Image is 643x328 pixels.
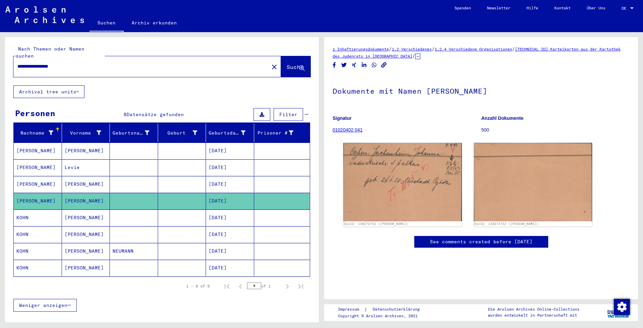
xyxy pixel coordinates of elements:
[161,128,206,138] div: Geburt‏
[62,260,110,276] mat-cell: [PERSON_NAME]
[287,64,303,70] span: Suche
[338,313,428,319] p: Copyright © Arolsen Archives, 2021
[209,130,245,137] div: Geburtsdatum
[392,47,432,52] a: 1.2 Verschiedenes
[62,124,110,142] mat-header-cell: Vorname
[268,60,281,73] button: Clear
[430,238,532,245] a: See comments created before [DATE]
[206,193,254,209] mat-cell: [DATE]
[62,243,110,259] mat-cell: [PERSON_NAME]
[257,128,302,138] div: Prisoner #
[65,128,110,138] div: Vorname
[14,193,62,209] mat-cell: [PERSON_NAME]
[281,279,294,293] button: Next page
[62,159,110,176] mat-cell: Levie
[488,306,579,312] p: Die Arolsen Archives Online-Collections
[62,193,110,209] mat-cell: [PERSON_NAME]
[206,143,254,159] mat-cell: [DATE]
[13,85,84,98] button: Archival tree units
[62,210,110,226] mat-cell: [PERSON_NAME]
[371,61,378,69] button: Share on WhatsApp
[206,226,254,243] mat-cell: [DATE]
[13,299,77,312] button: Weniger anzeigen
[124,15,185,31] a: Archiv erkunden
[206,176,254,192] mat-cell: [DATE]
[270,63,278,71] mat-icon: close
[488,312,579,318] p: wurden entwickelt in Partnerschaft mit
[65,130,101,137] div: Vorname
[110,243,158,259] mat-cell: NEUMANN
[62,143,110,159] mat-cell: [PERSON_NAME]
[333,76,630,105] h1: Dokumente mit Namen [PERSON_NAME]
[113,130,149,137] div: Geburtsname
[158,124,206,142] mat-header-cell: Geburt‏
[127,111,184,117] span: Datensätze gefunden
[361,61,368,69] button: Share on LinkedIn
[333,115,352,121] b: Signatur
[622,6,629,11] span: DE
[14,210,62,226] mat-cell: KOHN
[333,47,389,52] a: 1 Inhaftierungsdokumente
[474,143,592,221] img: 002.jpg
[14,226,62,243] mat-cell: KOHN
[294,279,307,293] button: Last page
[113,128,158,138] div: Geburtsname
[206,124,254,142] mat-header-cell: Geburtsdatum
[220,279,234,293] button: First page
[338,306,364,313] a: Impressum
[435,47,512,52] a: 1.2.4 Verschiedene Organisationen
[15,107,55,119] div: Personen
[14,243,62,259] mat-cell: KOHN
[254,124,310,142] mat-header-cell: Prisoner #
[62,176,110,192] mat-cell: [PERSON_NAME]
[16,128,62,138] div: Nachname
[614,299,630,315] img: Zustimmung ändern
[367,306,428,313] a: Datenschutzerklärung
[209,128,254,138] div: Geburtsdatum
[389,46,392,52] span: /
[351,61,358,69] button: Share on Xing
[606,304,631,321] img: yv_logo.png
[14,159,62,176] mat-cell: [PERSON_NAME]
[206,260,254,276] mat-cell: [DATE]
[274,108,303,121] button: Filter
[432,46,435,52] span: /
[338,306,428,313] div: |
[206,159,254,176] mat-cell: [DATE]
[14,176,62,192] mat-cell: [PERSON_NAME]
[234,279,247,293] button: Previous page
[481,127,630,134] p: 500
[14,143,62,159] mat-cell: [PERSON_NAME]
[279,111,297,117] span: Filter
[380,61,387,69] button: Copy link
[62,226,110,243] mat-cell: [PERSON_NAME]
[206,210,254,226] mat-cell: [DATE]
[281,56,310,77] button: Suche
[14,124,62,142] mat-header-cell: Nachname
[5,6,84,23] img: Arolsen_neg.svg
[247,283,281,289] div: of 1
[186,283,210,289] div: 1 – 8 of 8
[19,302,67,308] span: Weniger anzeigen
[257,130,294,137] div: Prisoner #
[333,127,363,133] a: 01020402 041
[474,222,539,226] a: DocID: 130272752 ([PERSON_NAME])
[344,222,408,226] a: DocID: 130272752 ([PERSON_NAME])
[206,243,254,259] mat-cell: [DATE]
[14,260,62,276] mat-cell: KOHN
[16,130,53,137] div: Nachname
[124,111,127,117] span: 8
[512,46,515,52] span: /
[341,61,348,69] button: Share on Twitter
[89,15,124,32] a: Suchen
[161,130,198,137] div: Geburt‏
[412,53,415,59] span: /
[331,61,338,69] button: Share on Facebook
[16,46,84,59] mat-label: Nach Themen oder Namen suchen
[110,124,158,142] mat-header-cell: Geburtsname
[343,143,462,221] img: 001.jpg
[481,115,523,121] b: Anzahl Dokumente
